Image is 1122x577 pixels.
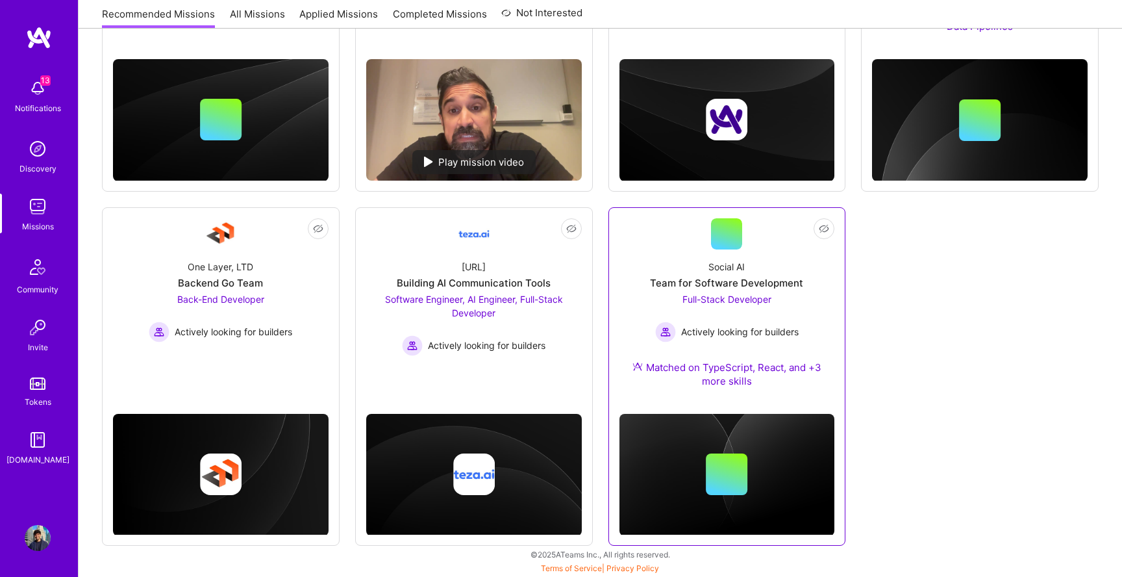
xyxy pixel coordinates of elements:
[230,7,285,29] a: All Missions
[200,454,242,495] img: Company logo
[299,7,378,29] a: Applied Missions
[619,59,835,181] img: cover
[366,414,582,536] img: cover
[102,7,215,29] a: Recommended Missions
[22,251,53,283] img: Community
[397,276,551,290] div: Building AI Communication Tools
[177,294,264,305] span: Back-End Developer
[22,220,54,233] div: Missions
[205,218,236,250] img: Company Logo
[566,224,577,234] i: icon EyeClosed
[501,5,582,29] a: Not Interested
[619,361,835,388] div: Matched on TypeScript, React, and +3 more skills
[25,427,51,453] img: guide book
[619,414,835,536] img: cover
[819,224,829,234] i: icon EyeClosed
[113,414,329,536] img: cover
[541,563,602,573] a: Terms of Service
[458,218,490,250] img: Company Logo
[26,26,52,49] img: logo
[25,314,51,340] img: Invite
[113,59,329,181] img: cover
[17,283,58,296] div: Community
[175,325,292,339] span: Actively looking for builders
[15,101,61,115] div: Notifications
[428,339,545,352] span: Actively looking for builders
[681,325,799,339] span: Actively looking for builders
[149,322,169,342] img: Actively looking for builders
[25,525,51,551] img: User Avatar
[682,294,771,305] span: Full-Stack Developer
[178,276,263,290] div: Backend Go Team
[872,59,1088,181] img: cover
[650,276,803,290] div: Team for Software Development
[25,136,51,162] img: discovery
[6,453,69,467] div: [DOMAIN_NAME]
[25,75,51,101] img: bell
[313,224,323,234] i: icon EyeClosed
[412,150,536,174] div: Play mission video
[188,260,253,274] div: One Layer, LTD
[453,454,495,495] img: Company logo
[606,563,659,573] a: Privacy Policy
[78,538,1122,571] div: © 2025 ATeams Inc., All rights reserved.
[28,340,48,354] div: Invite
[655,322,676,342] img: Actively looking for builders
[25,395,51,409] div: Tokens
[424,157,433,167] img: play
[25,194,51,220] img: teamwork
[632,361,643,372] img: Ateam Purple Icon
[40,75,51,86] span: 13
[19,162,56,175] div: Discovery
[385,294,563,318] span: Software Engineer, AI Engineer, Full-Stack Developer
[402,335,423,356] img: Actively looking for builders
[708,260,745,274] div: Social AI
[462,260,486,274] div: [URL]
[541,563,659,573] span: |
[30,378,45,390] img: tokens
[706,99,747,140] img: Company logo
[366,59,582,181] img: No Mission
[393,7,487,29] a: Completed Missions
